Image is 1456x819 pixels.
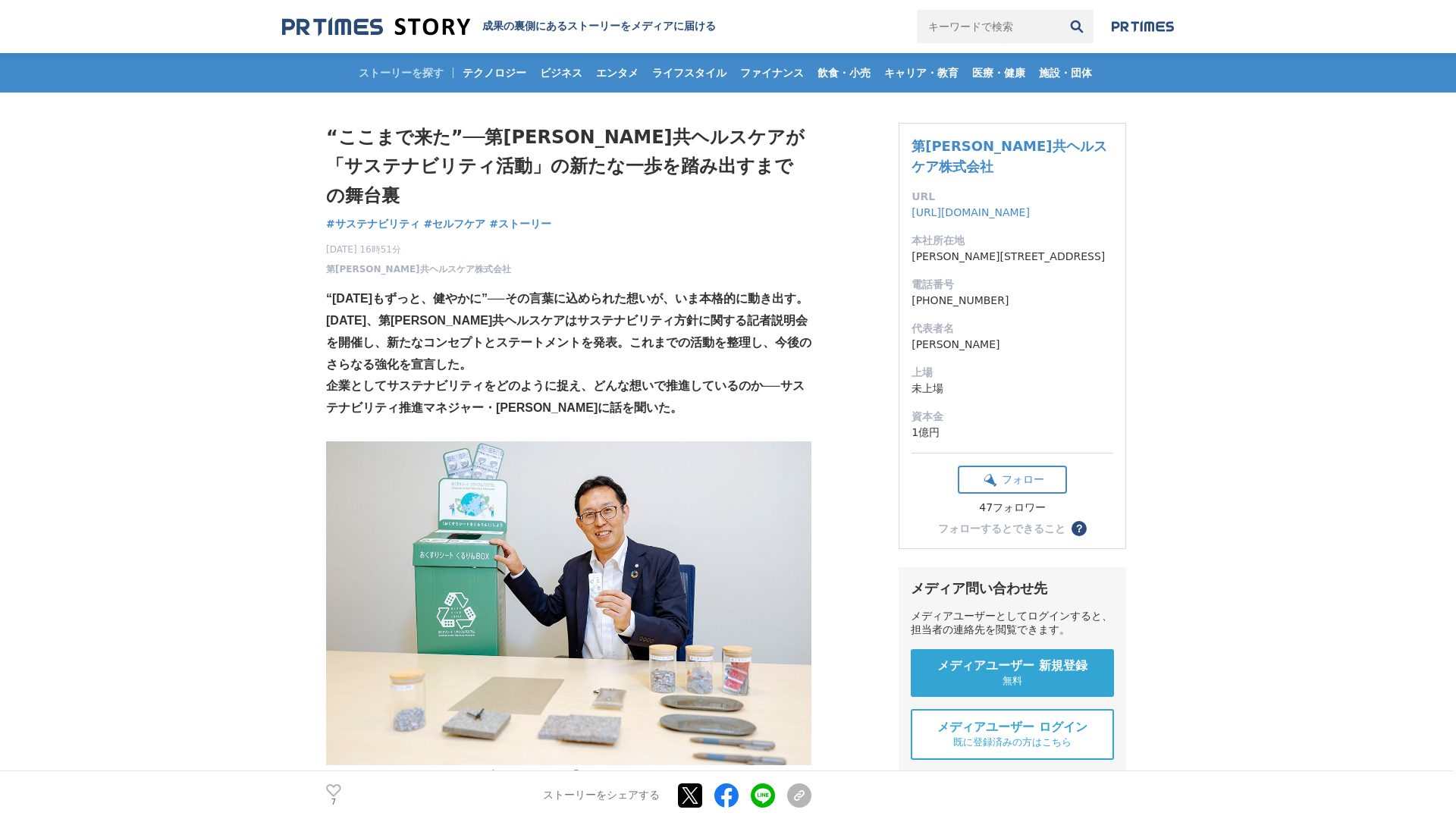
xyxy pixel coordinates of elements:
a: テクノロジー [457,53,532,93]
a: ライフスタイル [646,53,733,93]
a: メディアユーザー 新規登録 無料 [911,649,1114,697]
dt: 上場 [912,365,1113,381]
a: 施設・団体 [1033,53,1098,93]
span: #サステナビリティ [326,217,420,231]
a: #セルフケア [424,216,486,232]
img: thumbnail_910c58a0-73f5-11f0-b044-6f7ac2b63f01.jpg [326,441,811,765]
a: 医療・健康 [966,53,1031,93]
span: メディアユーザー ログイン [937,720,1087,736]
span: 飲食・小売 [811,66,877,80]
button: フォロー [958,466,1067,494]
span: エンタメ [590,66,645,80]
img: 成果の裏側にあるストーリーをメディアに届ける [282,17,470,37]
a: 第[PERSON_NAME]共ヘルスケア株式会社 [912,138,1106,174]
span: テクノロジー [457,66,532,80]
input: キーワードで検索 [917,10,1060,43]
a: メディアユーザー ログイン 既に登録済みの方はこちら [911,709,1114,760]
dt: URL [912,189,1113,205]
div: メディア問い合わせ先 [911,579,1114,598]
a: #サステナビリティ [326,216,420,232]
dd: [PERSON_NAME][STREET_ADDRESS] [912,249,1113,265]
span: メディアユーザー 新規登録 [937,658,1087,674]
p: ストーリーをシェアする [543,789,660,802]
a: ファイナンス [734,53,810,93]
p: サステナビリティサイト「Wellness for Good」： [326,765,811,787]
p: 7 [326,799,341,806]
strong: [DATE]、第[PERSON_NAME]共ヘルスケアはサステナビリティ方針に関する記者説明会を開催し、新たなコンセプトとステートメントを発表。これまでの活動を整理し、今後のさらなる強化を宣言した。 [326,314,811,371]
div: フォローするとできること [938,523,1065,534]
span: 無料 [1003,674,1022,688]
span: ？ [1074,523,1084,534]
h2: 成果の裏側にあるストーリーをメディアに届ける [482,20,716,33]
button: ？ [1072,521,1087,536]
strong: 企業としてサステナビリティをどのように捉え、どんな想いで推進しているのか──サステナビリティ推進マネジャー・[PERSON_NAME]に話を聞いた。 [326,379,805,414]
span: ファイナンス [734,66,810,80]
span: ビジネス [534,66,588,80]
a: ビジネス [534,53,588,93]
a: 第[PERSON_NAME]共ヘルスケア株式会社 [326,262,511,276]
div: 47フォロワー [958,501,1067,515]
span: 既に登録済みの方はこちら [953,736,1072,749]
a: キャリア・教育 [878,53,965,93]
h1: “ここまで来た”──第[PERSON_NAME]共ヘルスケアが「サステナビリティ活動」の新たな一歩を踏み出すまでの舞台裏 [326,123,811,210]
span: #セルフケア [424,217,486,231]
span: 施設・団体 [1033,66,1098,80]
button: 検索 [1060,10,1094,43]
span: 医療・健康 [966,66,1031,80]
img: prtimes [1112,20,1174,33]
a: [URL][DOMAIN_NAME] [912,206,1030,218]
span: [DATE] 16時51分 [326,243,511,256]
dt: 資本金 [912,409,1113,425]
strong: “[DATE]もずっと、健やかに”──その言葉に込められた想いが、いま本格的に動き出す。 [326,292,808,305]
div: メディアユーザーとしてログインすると、担当者の連絡先を閲覧できます。 [911,610,1114,637]
span: ライフスタイル [646,66,733,80]
dt: 本社所在地 [912,233,1113,249]
dd: [PERSON_NAME] [912,337,1113,353]
a: #ストーリー [489,216,551,232]
dt: 電話番号 [912,277,1113,293]
a: 成果の裏側にあるストーリーをメディアに届ける 成果の裏側にあるストーリーをメディアに届ける [282,17,716,37]
dd: 未上場 [912,381,1113,397]
a: エンタメ [590,53,645,93]
dt: 代表者名 [912,321,1113,337]
a: 飲食・小売 [811,53,877,93]
dd: 1億円 [912,425,1113,441]
span: #ストーリー [489,217,551,231]
dd: [PHONE_NUMBER] [912,293,1113,309]
span: キャリア・教育 [878,66,965,80]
